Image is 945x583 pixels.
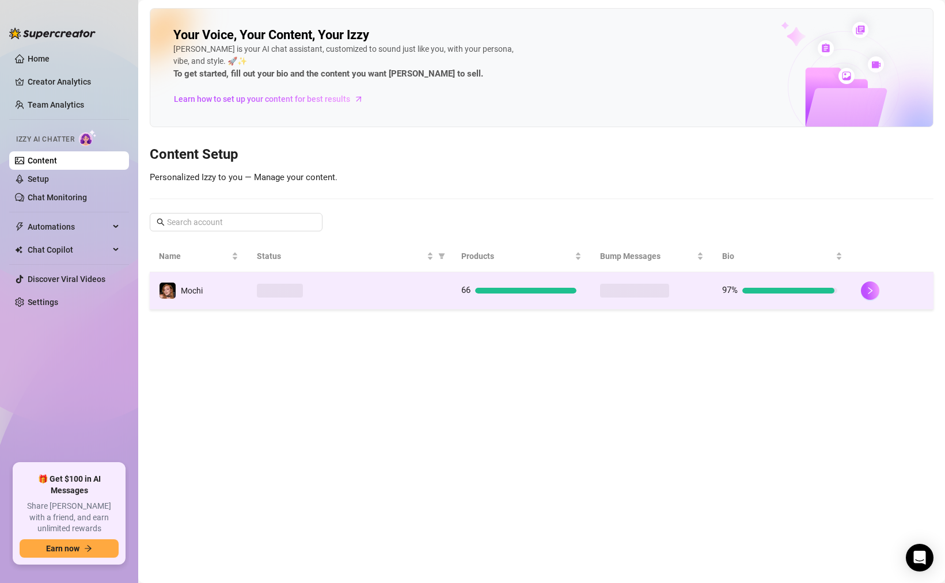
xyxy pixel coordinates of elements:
th: Status [248,241,452,272]
th: Name [150,241,248,272]
input: Search account [167,216,306,228]
span: Products [461,250,572,262]
span: arrow-right [84,544,92,552]
a: Home [28,54,50,63]
a: Creator Analytics [28,73,120,91]
span: 66 [461,285,470,295]
span: Chat Copilot [28,241,109,259]
a: Content [28,156,57,165]
a: Learn how to set up your content for best results [173,90,372,108]
img: logo-BBDzfeDw.svg [9,28,96,39]
span: right [866,287,874,295]
th: Bio [713,241,852,272]
span: Mochi [181,286,203,295]
a: Discover Viral Videos [28,275,105,284]
img: Mochi [160,283,176,299]
a: Chat Monitoring [28,193,87,202]
img: AI Chatter [79,129,97,146]
span: Personalized Izzy to you — Manage your content. [150,172,337,182]
button: right [861,281,879,300]
span: thunderbolt [15,222,24,231]
a: Team Analytics [28,100,84,109]
span: 97% [722,285,738,295]
button: Earn nowarrow-right [20,539,119,558]
span: Izzy AI Chatter [16,134,74,145]
span: Automations [28,218,109,236]
h2: Your Voice, Your Content, Your Izzy [173,27,369,43]
a: Settings [28,298,58,307]
a: Setup [28,174,49,184]
span: filter [436,247,447,265]
span: filter [438,253,445,260]
span: Learn how to set up your content for best results [174,93,350,105]
span: Bump Messages [600,250,695,262]
div: Open Intercom Messenger [906,544,933,571]
th: Products [452,241,591,272]
span: 🎁 Get $100 in AI Messages [20,474,119,496]
h3: Content Setup [150,146,933,164]
span: search [157,218,165,226]
div: [PERSON_NAME] is your AI chat assistant, customized to sound just like you, with your persona, vi... [173,43,519,81]
span: Name [159,250,229,262]
span: Share [PERSON_NAME] with a friend, and earn unlimited rewards [20,501,119,535]
span: arrow-right [353,93,365,105]
th: Bump Messages [591,241,714,272]
img: Chat Copilot [15,246,22,254]
span: Earn now [46,544,79,553]
img: ai-chatter-content-library-cLFOSyPT.png [754,9,933,127]
span: Bio [722,250,833,262]
span: Status [257,250,424,262]
strong: To get started, fill out your bio and the content you want [PERSON_NAME] to sell. [173,68,483,79]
